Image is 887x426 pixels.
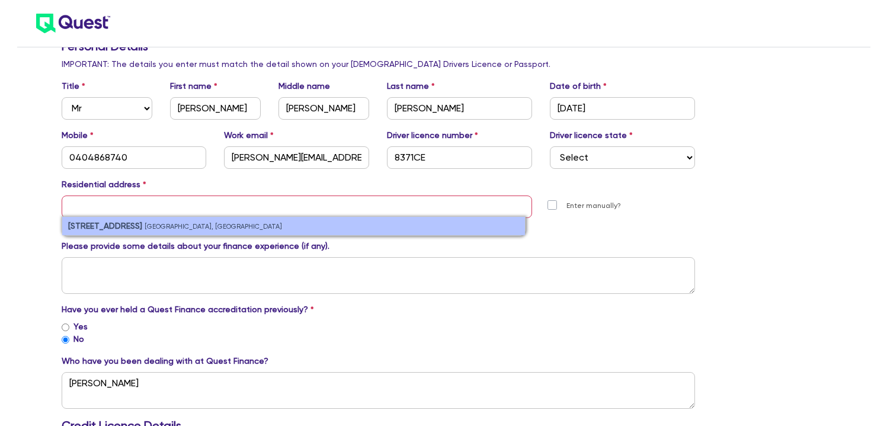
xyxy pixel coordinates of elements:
label: Residential address [62,178,146,191]
label: Who have you been dealing with at Quest Finance? [62,355,268,367]
label: Enter manually? [566,200,621,212]
label: Work email [224,129,274,142]
label: First name [170,80,217,92]
label: Mobile [62,129,94,142]
label: Please provide some details about your finance experience (if any). [62,240,329,252]
label: Yes [73,321,88,333]
p: IMPORTANT: The details you enter must match the detail shown on your [DEMOGRAPHIC_DATA] Drivers L... [62,58,696,71]
small: [GEOGRAPHIC_DATA], [GEOGRAPHIC_DATA] [145,223,282,230]
label: Driver licence state [550,129,633,142]
strong: [STREET_ADDRESS] [68,221,142,230]
label: Driver licence number [387,129,478,142]
label: Date of birth [550,80,607,92]
label: Title [62,80,85,92]
label: No [73,333,84,345]
label: Middle name [278,80,330,92]
input: DD / MM / YYYY [550,97,695,120]
label: Have you ever held a Quest Finance accreditation previously? [62,303,314,316]
label: Last name [387,80,435,92]
img: quest-logo [36,14,110,33]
